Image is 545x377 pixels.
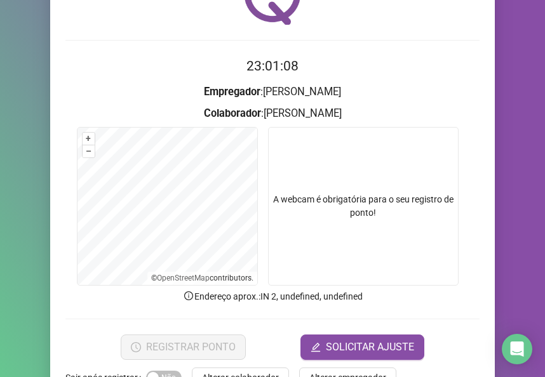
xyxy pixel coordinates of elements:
[65,84,480,100] h3: : [PERSON_NAME]
[65,105,480,122] h3: : [PERSON_NAME]
[83,133,95,145] button: +
[121,334,246,360] button: REGISTRAR PONTO
[204,86,260,98] strong: Empregador
[326,340,414,355] span: SOLICITAR AJUSTE
[65,289,480,303] p: Endereço aprox. : IN 2, undefined, undefined
[83,145,95,157] button: –
[157,274,210,282] a: OpenStreetMap
[204,107,261,119] strong: Colaborador
[246,58,299,74] time: 23:01:08
[300,334,424,360] button: editSOLICITAR AJUSTE
[311,342,321,352] span: edit
[502,334,532,364] div: Open Intercom Messenger
[151,274,253,282] li: © contributors.
[268,127,459,286] div: A webcam é obrigatória para o seu registro de ponto!
[183,290,194,301] span: info-circle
